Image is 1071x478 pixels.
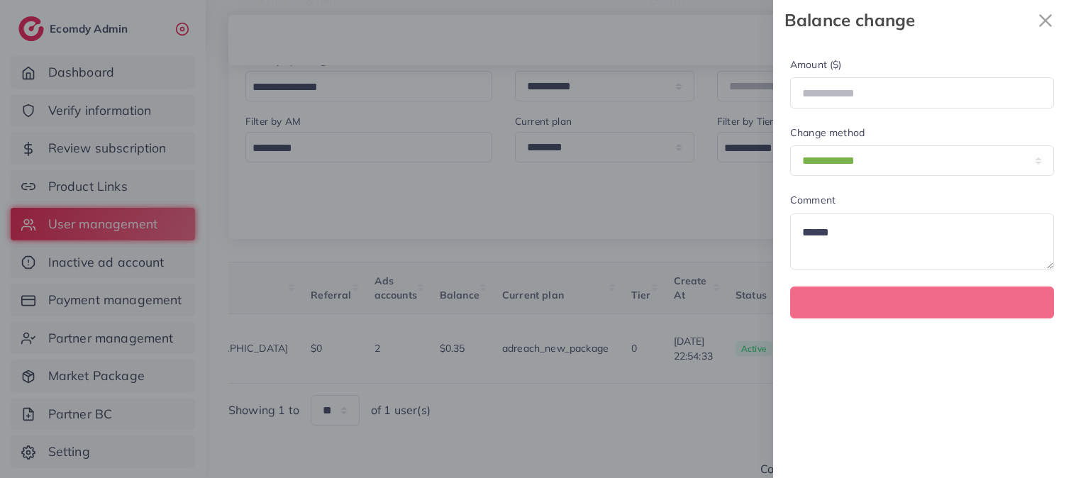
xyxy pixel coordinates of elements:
[790,193,1054,213] legend: Comment
[790,57,1054,77] legend: Amount ($)
[1031,6,1060,35] button: Close
[784,8,1031,33] strong: Balance change
[790,126,1054,145] legend: Change method
[1031,6,1060,35] svg: x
